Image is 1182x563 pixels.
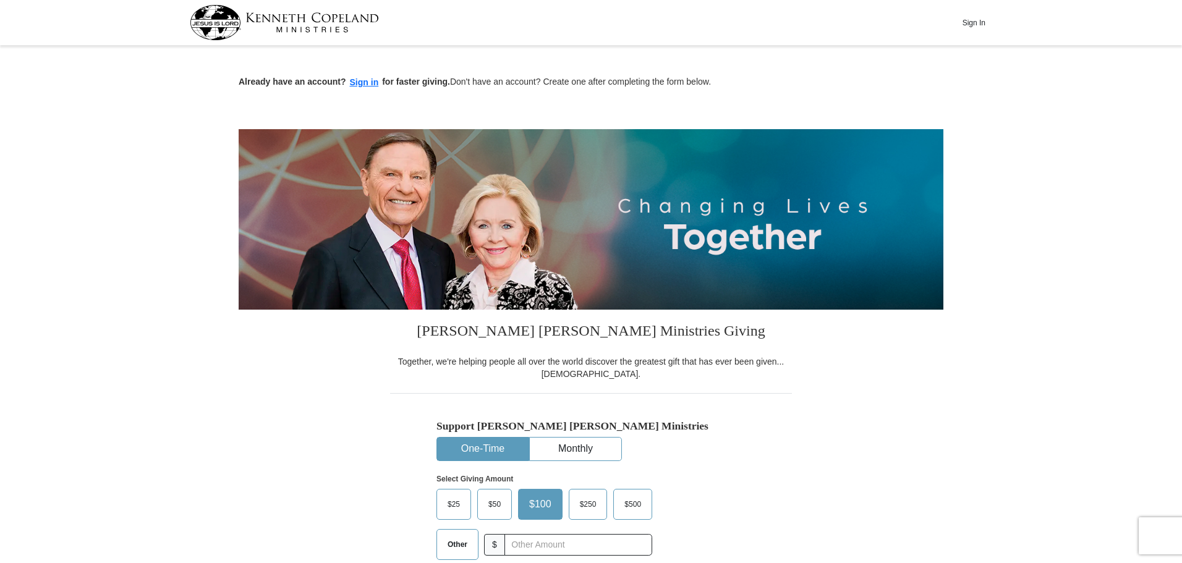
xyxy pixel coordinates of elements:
[530,438,621,460] button: Monthly
[441,495,466,514] span: $25
[346,75,383,90] button: Sign in
[390,355,792,380] div: Together, we're helping people all over the world discover the greatest gift that has ever been g...
[390,310,792,355] h3: [PERSON_NAME] [PERSON_NAME] Ministries Giving
[955,13,992,32] button: Sign In
[574,495,603,514] span: $250
[504,534,652,556] input: Other Amount
[441,535,474,554] span: Other
[484,534,505,556] span: $
[436,420,746,433] h5: Support [PERSON_NAME] [PERSON_NAME] Ministries
[239,77,450,87] strong: Already have an account? for faster giving.
[437,438,529,460] button: One-Time
[618,495,647,514] span: $500
[239,75,943,90] p: Don't have an account? Create one after completing the form below.
[436,475,513,483] strong: Select Giving Amount
[523,495,558,514] span: $100
[190,5,379,40] img: kcm-header-logo.svg
[482,495,507,514] span: $50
